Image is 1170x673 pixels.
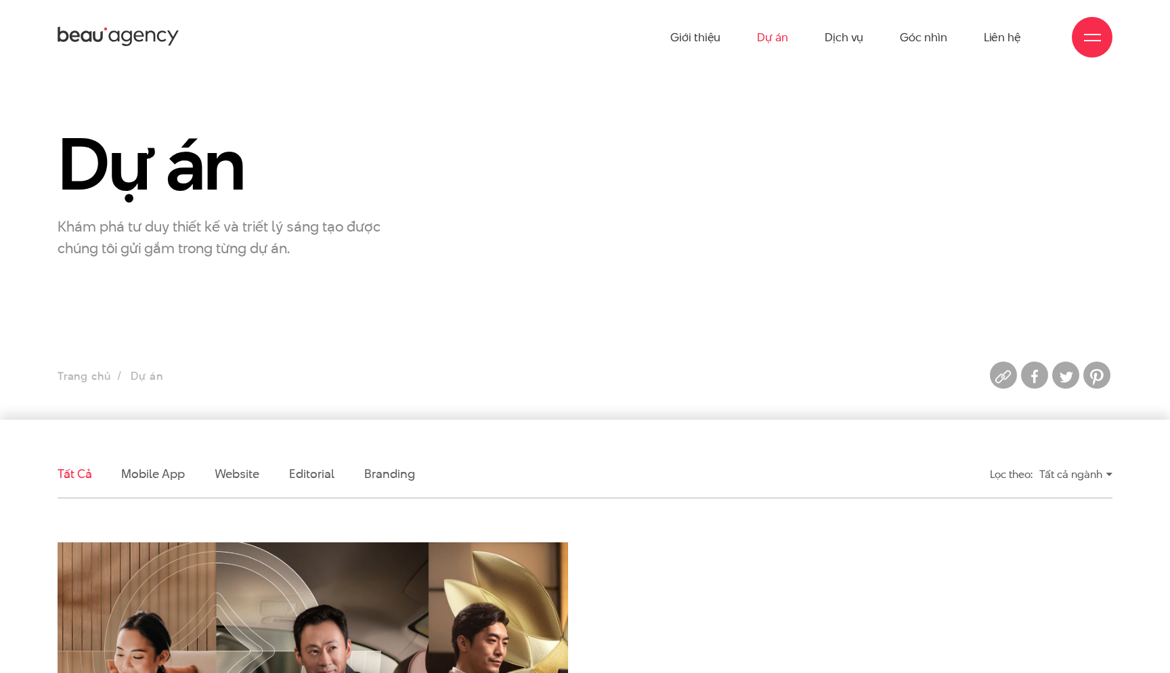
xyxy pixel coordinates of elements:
a: Trang chủ [58,368,110,384]
div: Tất cả ngành [1039,462,1112,486]
p: Khám phá tư duy thiết kế và triết lý sáng tạo được chúng tôi gửi gắm trong từng dự án. [58,215,387,259]
div: Lọc theo: [990,462,1033,486]
a: Website [215,465,259,482]
a: Editorial [289,465,334,482]
a: Tất cả [58,465,91,482]
a: Mobile app [121,465,184,482]
h1: Dự án [58,125,387,203]
a: Branding [364,465,414,482]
